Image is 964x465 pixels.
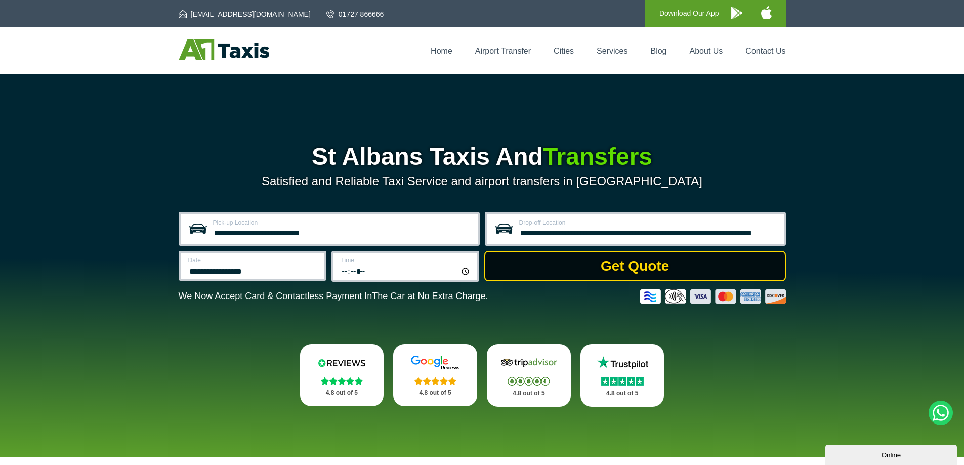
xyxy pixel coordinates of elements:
[508,377,550,386] img: Stars
[640,289,786,304] img: Credit And Debit Cards
[519,220,778,226] label: Drop-off Location
[179,145,786,169] h1: St Albans Taxis And
[592,355,653,370] img: Trustpilot
[484,251,786,281] button: Get Quote
[311,387,373,399] p: 4.8 out of 5
[543,143,652,170] span: Transfers
[659,7,719,20] p: Download Our App
[179,291,488,302] p: We Now Accept Card & Contactless Payment In
[487,344,571,407] a: Tripadvisor Stars 4.8 out of 5
[475,47,531,55] a: Airport Transfer
[554,47,574,55] a: Cities
[213,220,472,226] label: Pick-up Location
[498,387,560,400] p: 4.8 out of 5
[393,344,477,406] a: Google Stars 4.8 out of 5
[690,47,723,55] a: About Us
[321,377,363,385] img: Stars
[326,9,384,19] a: 01727 866666
[650,47,666,55] a: Blog
[825,443,959,465] iframe: chat widget
[601,377,644,386] img: Stars
[300,344,384,406] a: Reviews.io Stars 4.8 out of 5
[405,355,466,370] img: Google
[414,377,456,385] img: Stars
[731,7,742,19] img: A1 Taxis Android App
[341,257,471,263] label: Time
[372,291,488,301] span: The Car at No Extra Charge.
[404,387,466,399] p: 4.8 out of 5
[597,47,627,55] a: Services
[311,355,372,370] img: Reviews.io
[580,344,664,407] a: Trustpilot Stars 4.8 out of 5
[745,47,785,55] a: Contact Us
[179,39,269,60] img: A1 Taxis St Albans LTD
[179,9,311,19] a: [EMAIL_ADDRESS][DOMAIN_NAME]
[498,355,559,370] img: Tripadvisor
[179,174,786,188] p: Satisfied and Reliable Taxi Service and airport transfers in [GEOGRAPHIC_DATA]
[188,257,318,263] label: Date
[592,387,653,400] p: 4.8 out of 5
[431,47,452,55] a: Home
[761,6,772,19] img: A1 Taxis iPhone App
